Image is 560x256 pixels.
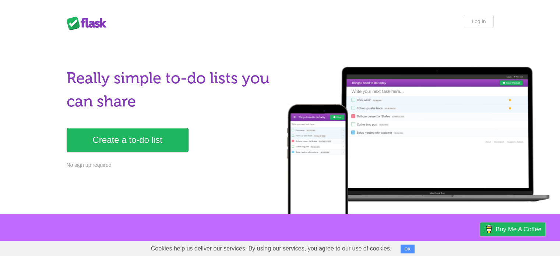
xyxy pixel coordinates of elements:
[67,161,276,169] p: No sign up required
[67,17,111,30] div: Flask Lists
[144,241,399,256] span: Cookies help us deliver our services. By using our services, you agree to our use of cookies.
[464,15,493,28] a: Log in
[496,223,542,236] span: Buy me a coffee
[480,222,545,236] a: Buy me a coffee
[67,67,276,113] h1: Really simple to-do lists you can share
[484,223,494,235] img: Buy me a coffee
[67,128,189,152] a: Create a to-do list
[401,245,415,253] button: OK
